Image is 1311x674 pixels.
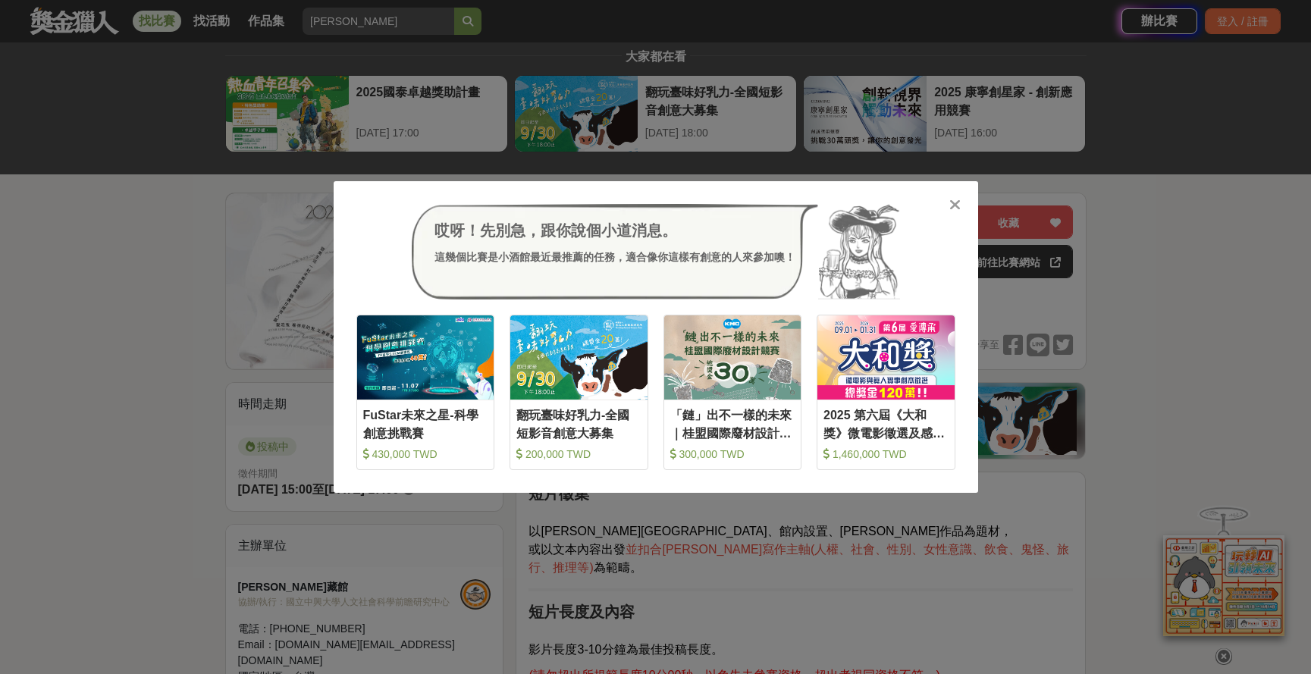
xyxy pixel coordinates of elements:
a: Cover Image翻玩臺味好乳力-全國短影音創意大募集 200,000 TWD [510,315,648,470]
div: 2025 第六屆《大和獎》微電影徵選及感人實事分享 [823,406,949,440]
img: Cover Image [817,315,955,400]
a: Cover Image「鏈」出不一樣的未來｜桂盟國際廢材設計競賽 300,000 TWD [663,315,802,470]
div: 1,460,000 TWD [823,447,949,462]
div: 430,000 TWD [363,447,488,462]
div: 「鏈」出不一樣的未來｜桂盟國際廢材設計競賽 [670,406,795,440]
a: Cover Image2025 第六屆《大和獎》微電影徵選及感人實事分享 1,460,000 TWD [817,315,955,470]
img: Avatar [818,204,900,299]
div: 300,000 TWD [670,447,795,462]
div: 哎呀！先別急，跟你說個小道消息。 [434,219,795,242]
div: 這幾個比賽是小酒館最近最推薦的任務，適合像你這樣有創意的人來參加噢！ [434,249,795,265]
div: 200,000 TWD [516,447,641,462]
a: Cover ImageFuStar未來之星-科學創意挑戰賽 430,000 TWD [356,315,495,470]
img: Cover Image [510,315,648,400]
img: Cover Image [357,315,494,400]
img: Cover Image [664,315,801,400]
div: 翻玩臺味好乳力-全國短影音創意大募集 [516,406,641,440]
div: FuStar未來之星-科學創意挑戰賽 [363,406,488,440]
